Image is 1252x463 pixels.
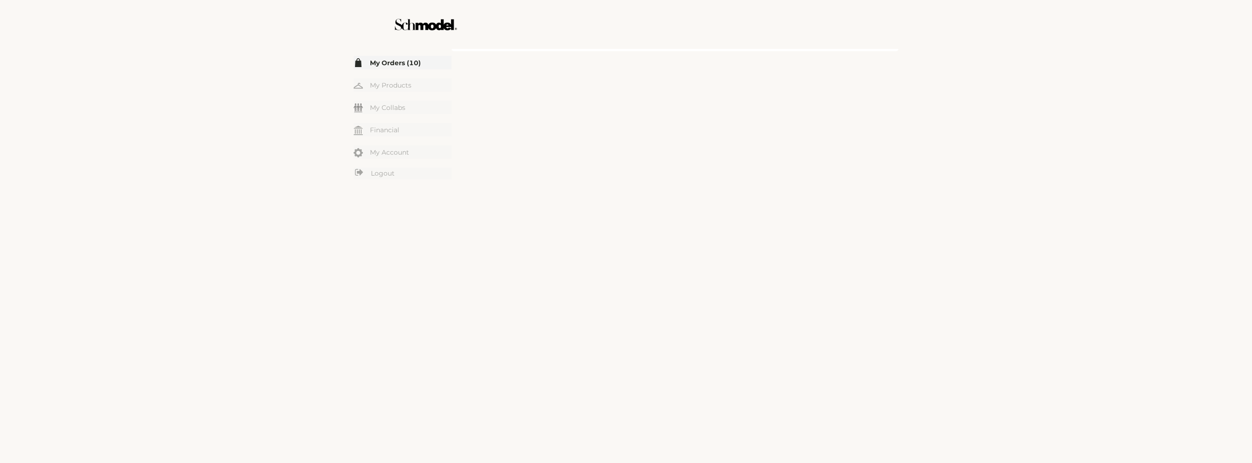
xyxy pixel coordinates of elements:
img: my-financial.svg [354,126,363,135]
img: my-account.svg [354,148,363,157]
a: My Orders (10) [354,56,452,69]
img: my-hanger.svg [354,81,363,90]
div: Menu [354,56,452,181]
a: My Collabs [354,101,452,114]
a: My Products [354,78,452,92]
a: Financial [354,123,452,136]
a: My Account [354,145,452,159]
img: my-order.svg [354,58,363,68]
img: my-friends.svg [354,103,363,112]
a: Logout [354,168,452,179]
